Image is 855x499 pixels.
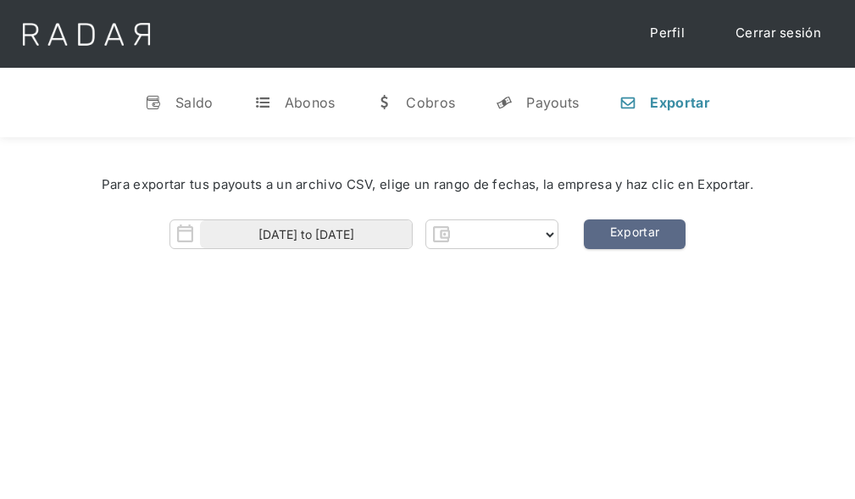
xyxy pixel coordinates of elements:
div: Para exportar tus payouts a un archivo CSV, elige un rango de fechas, la empresa y haz clic en Ex... [51,175,804,195]
form: Form [169,219,558,249]
div: Abonos [285,94,336,111]
div: w [375,94,392,111]
div: Cobros [406,94,455,111]
div: t [254,94,271,111]
div: y [496,94,513,111]
a: Perfil [633,17,702,50]
a: Cerrar sesión [719,17,838,50]
div: Payouts [526,94,579,111]
a: Exportar [584,219,686,249]
div: n [619,94,636,111]
div: Exportar [650,94,709,111]
div: Saldo [175,94,214,111]
div: v [145,94,162,111]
